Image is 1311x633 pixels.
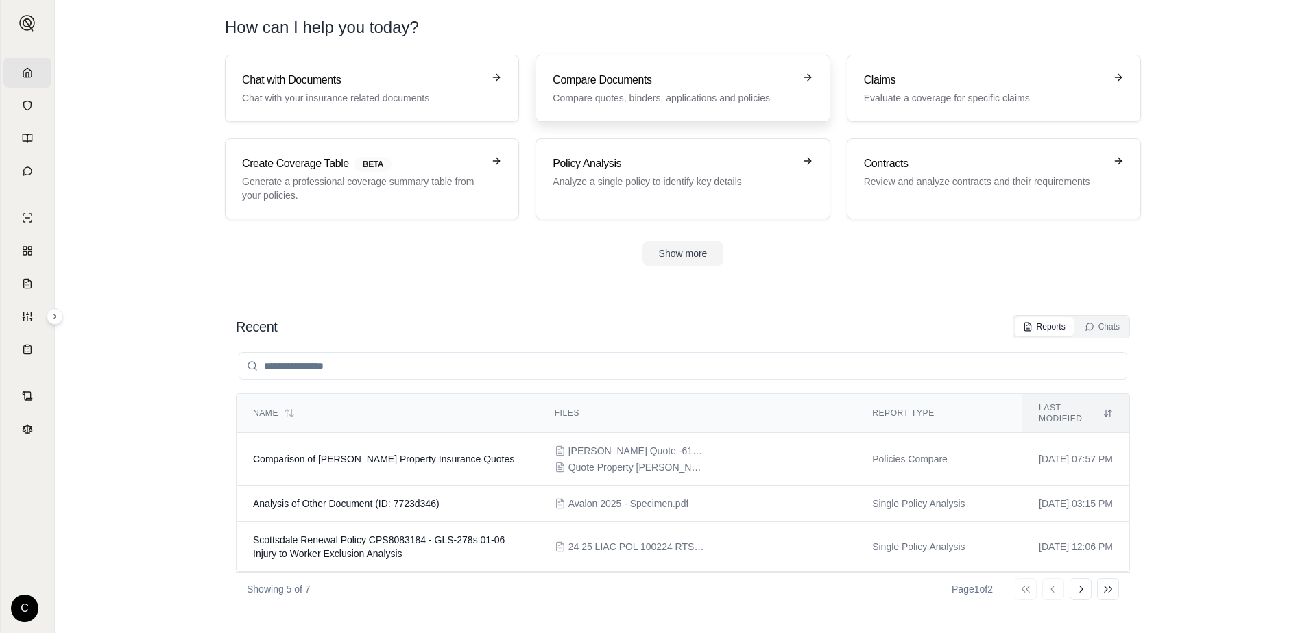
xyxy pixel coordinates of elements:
img: Expand sidebar [19,15,36,32]
span: Avalon 2025 - Specimen.pdf [568,497,689,510]
div: Last modified [1039,402,1113,424]
a: Legal Search Engine [3,414,51,444]
a: ContractsReview and analyze contracts and their requirements [847,138,1141,219]
td: [DATE] 07:57 PM [1022,433,1129,486]
div: Reports [1023,321,1066,332]
button: Reports [1015,317,1074,336]
h3: Create Coverage Table [242,156,483,172]
h3: Contracts [864,156,1105,172]
div: Page 1 of 2 [952,582,993,596]
span: 24 25 LIAC POL 100224 RTScottsdale Renewal Policy # CPS8083184.pdf [568,540,706,554]
td: [DATE] 03:15 PM [1022,486,1129,522]
h2: Recent [236,317,277,336]
p: Review and analyze contracts and their requirements [864,175,1105,188]
p: Generate a professional coverage summary table from your policies. [242,175,483,202]
a: ClaimsEvaluate a coverage for specific claims [847,55,1141,122]
a: Policy Comparisons [3,236,51,266]
td: Single Policy Analysis [856,522,1022,572]
h3: Compare Documents [553,72,793,88]
td: [DATE] 12:06 PM [1022,522,1129,572]
p: Chat with your insurance related documents [242,91,483,105]
a: Chat with DocumentsChat with your insurance related documents [225,55,519,122]
button: Expand sidebar [14,10,41,37]
a: Single Policy [3,203,51,233]
button: Expand sidebar [47,308,63,325]
a: Documents Vault [3,90,51,121]
span: Esther Liberman Quote -6106892613.pdf [568,444,706,458]
a: Create Coverage TableBETAGenerate a professional coverage summary table from your policies. [225,138,519,219]
button: Show more [642,241,724,266]
a: Policy AnalysisAnalyze a single policy to identify key details [536,138,830,219]
span: Analysis of Other Document (ID: 7723d346) [253,498,440,509]
h1: How can I help you today? [225,16,419,38]
a: Claim Coverage [3,269,51,299]
a: Home [3,58,51,88]
div: Chats [1085,321,1120,332]
div: Name [253,408,522,419]
a: Coverage Table [3,334,51,364]
td: Single Policy Analysis [856,486,1022,522]
th: Files [538,394,856,433]
p: Compare quotes, binders, applications and policies [553,91,793,105]
a: Prompt Library [3,123,51,153]
h3: Policy Analysis [553,156,793,172]
span: Scottsdale Renewal Policy CPS8083184 - GLS-278s 01-06 Injury to Worker Exclusion Analysis [253,534,505,559]
div: C [11,595,38,622]
p: Evaluate a coverage for specific claims [864,91,1105,105]
th: Report Type [856,394,1022,433]
p: Analyze a single policy to identify key details [553,175,793,188]
a: Contract Analysis [3,381,51,411]
p: Showing 5 of 7 [247,582,311,596]
button: Chats [1077,317,1128,336]
a: Chat [3,156,51,186]
span: Comparison of Esther Liberman Property Insurance Quotes [253,454,514,464]
h3: Chat with Documents [242,72,483,88]
a: Compare DocumentsCompare quotes, binders, applications and policies [536,55,830,122]
h3: Claims [864,72,1105,88]
span: BETA [354,157,392,172]
span: Quote Property Liberman.pdf [568,460,706,474]
td: Policies Compare [856,433,1022,486]
a: Custom Report [3,301,51,332]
